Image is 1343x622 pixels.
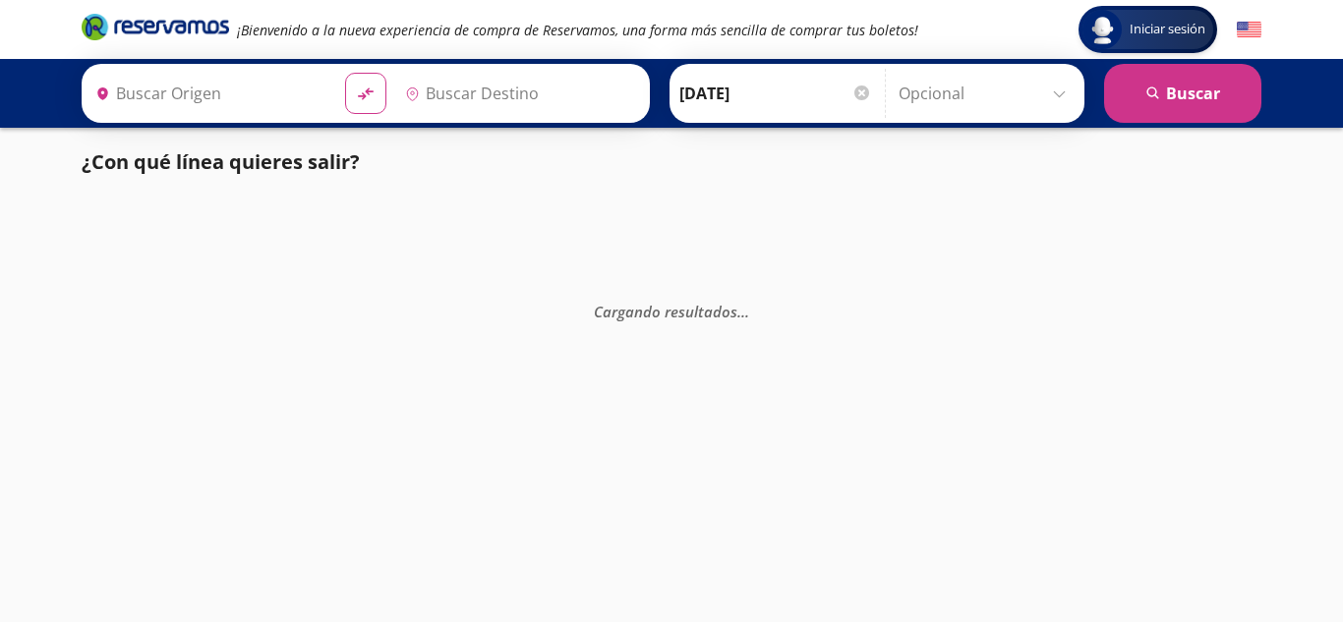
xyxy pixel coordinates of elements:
em: ¡Bienvenido a la nueva experiencia de compra de Reservamos, una forma más sencilla de comprar tus... [237,21,918,39]
input: Buscar Origen [88,69,329,118]
span: . [745,301,749,320]
span: Iniciar sesión [1122,20,1213,39]
button: Buscar [1104,64,1261,123]
input: Elegir Fecha [679,69,872,118]
input: Buscar Destino [397,69,639,118]
span: . [737,301,741,320]
input: Opcional [899,69,1075,118]
span: . [741,301,745,320]
p: ¿Con qué línea quieres salir? [82,147,360,177]
em: Cargando resultados [594,301,749,320]
a: Brand Logo [82,12,229,47]
i: Brand Logo [82,12,229,41]
button: English [1237,18,1261,42]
